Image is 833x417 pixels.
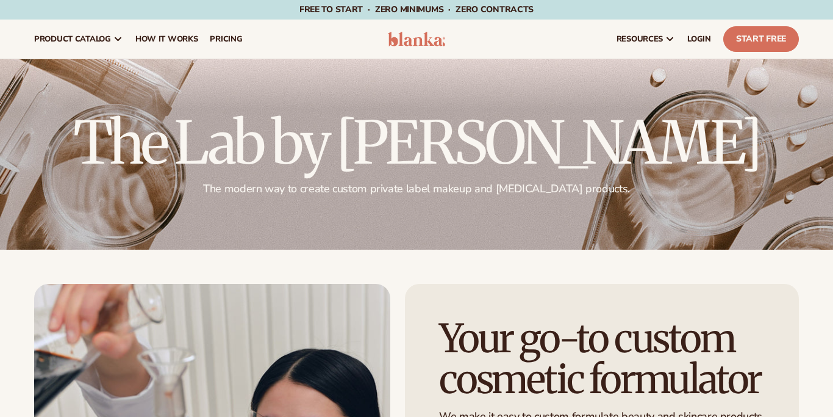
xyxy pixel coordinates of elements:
[388,32,445,46] img: logo
[135,34,198,44] span: How It Works
[34,182,799,196] p: The modern way to create custom private label makeup and [MEDICAL_DATA] products.
[34,34,111,44] span: product catalog
[34,114,799,172] h2: The Lab by [PERSON_NAME]
[617,34,663,44] span: resources
[210,34,242,44] span: pricing
[439,318,765,400] h1: Your go-to custom cosmetic formulator
[687,34,711,44] span: LOGIN
[610,20,681,59] a: resources
[723,26,799,52] a: Start Free
[681,20,717,59] a: LOGIN
[204,20,248,59] a: pricing
[299,4,534,15] span: Free to start · ZERO minimums · ZERO contracts
[28,20,129,59] a: product catalog
[129,20,204,59] a: How It Works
